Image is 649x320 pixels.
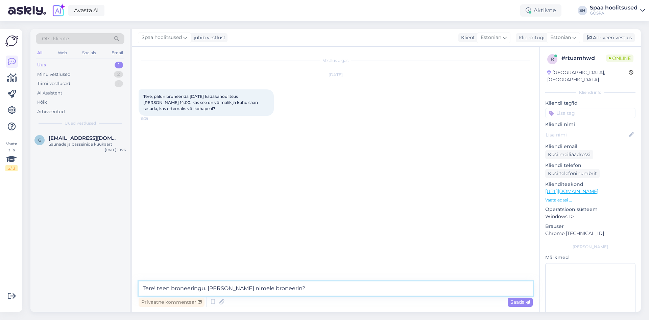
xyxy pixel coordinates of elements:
div: 1 [115,80,123,87]
div: Küsi telefoninumbrit [545,169,600,178]
textarea: Tere! teen broneeringu. [PERSON_NAME] nimele broneerin? [139,281,533,296]
div: Arhiveeri vestlus [583,33,635,42]
div: Tiimi vestlused [37,80,70,87]
div: Aktiivne [520,4,561,17]
div: 2 [114,71,123,78]
span: Estonian [550,34,571,41]
p: Operatsioonisüsteem [545,206,635,213]
div: [DATE] 10:26 [105,147,126,152]
span: Estonian [481,34,501,41]
p: Chrome [TECHNICAL_ID] [545,230,635,237]
a: [URL][DOMAIN_NAME] [545,188,598,194]
span: gaus18@gmail.com [49,135,119,141]
div: Vaata siia [5,141,18,171]
div: Kliendi info [545,89,635,95]
div: Email [110,48,124,57]
div: # rtuzmhwd [561,54,606,62]
div: [DATE] [139,72,533,78]
p: Klienditeekond [545,181,635,188]
span: Tere, palun broneerida [DATE] kadakahoolitsus [PERSON_NAME] 14.00. kas see on võimalik ja kuhu sa... [143,94,259,111]
p: Kliendi telefon [545,162,635,169]
img: explore-ai [51,3,66,18]
p: Kliendi nimi [545,121,635,128]
div: Minu vestlused [37,71,71,78]
div: Privaatne kommentaar [139,298,205,307]
a: Spaa hoolitsusedGOSPA [590,5,645,16]
a: Avasta AI [68,5,104,16]
div: [GEOGRAPHIC_DATA], [GEOGRAPHIC_DATA] [547,69,629,83]
p: Brauser [545,223,635,230]
div: juhib vestlust [191,34,225,41]
div: AI Assistent [37,90,62,97]
div: Küsi meiliaadressi [545,150,593,159]
div: SH [578,6,587,15]
div: 2 / 3 [5,165,18,171]
div: Arhiveeritud [37,108,65,115]
div: GOSPA [590,10,638,16]
input: Lisa nimi [546,131,628,138]
span: Uued vestlused [65,120,96,126]
span: Online [606,55,633,62]
div: Web [56,48,68,57]
div: Kõik [37,99,47,106]
div: Vestlus algas [139,58,533,64]
p: Märkmed [545,254,635,261]
div: [PERSON_NAME] [545,244,635,250]
div: Klienditugi [516,34,545,41]
p: Vaata edasi ... [545,197,635,203]
span: Spaa hoolitsused [142,34,182,41]
p: Kliendi email [545,143,635,150]
div: Klient [458,34,475,41]
div: Uus [37,62,46,68]
input: Lisa tag [545,108,635,118]
span: r [551,57,554,62]
div: Socials [81,48,97,57]
span: g [38,137,41,143]
img: Askly Logo [5,35,18,47]
p: Windows 10 [545,213,635,220]
div: All [36,48,44,57]
p: Kliendi tag'id [545,100,635,107]
span: 11:39 [141,116,166,121]
div: Spaa hoolitsused [590,5,638,10]
div: Saunade ja basseinide kuukaart [49,141,126,147]
span: Saada [510,299,530,305]
span: Otsi kliente [42,35,69,42]
div: 1 [115,62,123,68]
